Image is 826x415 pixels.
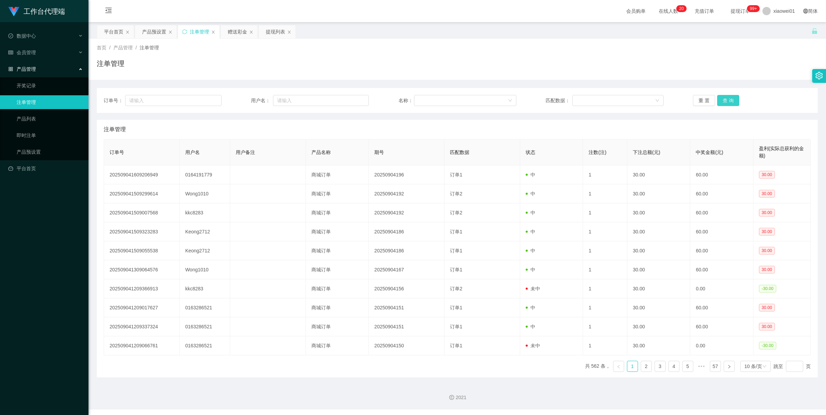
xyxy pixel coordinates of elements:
i: 图标: sync [182,29,187,34]
span: 注单管理 [140,45,159,50]
input: 请输入 [125,95,222,106]
td: 30.00 [627,279,690,298]
span: 用户备注 [236,149,255,155]
td: 60.00 [690,260,753,279]
span: 中 [526,267,535,272]
td: 0163286521 [180,317,230,336]
div: 注单管理 [190,25,209,38]
span: 会员管理 [8,50,36,55]
span: 中 [526,172,535,177]
td: Keong2712 [180,241,230,260]
i: 图标: down [762,364,767,369]
div: 产品预设置 [142,25,166,38]
td: 202509041209017627 [104,298,180,317]
a: 即时注单 [17,128,83,142]
span: 充值订单 [691,9,717,13]
td: 30.00 [627,222,690,241]
li: 共 562 条， [585,361,610,372]
img: logo.9652507e.png [8,7,19,17]
div: 平台首页 [104,25,123,38]
td: 60.00 [690,317,753,336]
span: 订单1 [450,267,462,272]
td: 60.00 [690,298,753,317]
span: 中 [526,248,535,253]
td: 商城订单 [306,336,369,355]
i: 图标: down [508,98,512,103]
td: 20250904167 [369,260,444,279]
a: 图标: dashboard平台首页 [8,162,83,175]
span: 30.00 [759,266,775,273]
span: 中 [526,191,535,196]
span: 订单2 [450,191,462,196]
a: 57 [710,361,721,371]
a: 产品列表 [17,112,83,126]
i: 图标: close [287,30,291,34]
td: 商城订单 [306,184,369,203]
li: 下一页 [724,361,735,372]
td: 商城订单 [306,260,369,279]
li: 4 [668,361,679,372]
i: 图标: unlock [811,28,818,34]
i: 图标: menu-fold [97,0,120,22]
span: 中 [526,210,535,215]
span: -30.00 [759,342,776,349]
div: 2021 [94,394,820,401]
td: 20250904151 [369,298,444,317]
td: 商城订单 [306,241,369,260]
div: 跳至 页 [773,361,811,372]
span: 订单1 [450,343,462,348]
div: 赠送彩金 [228,25,247,38]
td: 202509041209066761 [104,336,180,355]
a: 1 [627,361,638,371]
i: 图标: close [249,30,253,34]
span: 30.00 [759,247,775,254]
i: 图标: copyright [449,395,454,400]
button: 查 询 [717,95,739,106]
td: 商城订单 [306,317,369,336]
td: 商城订单 [306,279,369,298]
span: 30.00 [759,171,775,178]
td: 60.00 [690,241,753,260]
span: 未中 [526,343,540,348]
td: 30.00 [627,298,690,317]
i: 图标: global [803,9,808,13]
sup: 1075 [747,5,760,12]
td: 1 [583,203,627,222]
td: 0163286521 [180,298,230,317]
sup: 20 [676,5,686,12]
span: 提现订单 [727,9,753,13]
span: 期号 [374,149,384,155]
td: 0.00 [690,279,753,298]
td: 1 [583,222,627,241]
a: 3 [655,361,665,371]
li: 上一页 [613,361,624,372]
a: 4 [669,361,679,371]
a: 2 [641,361,651,371]
span: / [135,45,137,50]
span: ••• [696,361,707,372]
td: Wong1010 [180,184,230,203]
span: 在线人数 [655,9,682,13]
td: 1 [583,165,627,184]
td: 30.00 [627,336,690,355]
td: 20250904150 [369,336,444,355]
td: 30.00 [627,203,690,222]
span: 订单1 [450,324,462,329]
span: 订单号 [110,149,124,155]
span: -30.00 [759,285,776,292]
i: 图标: table [8,50,13,55]
a: 产品预设置 [17,145,83,159]
span: 中奖金额(元) [696,149,723,155]
td: 202509041509055538 [104,241,180,260]
p: 2 [679,5,682,12]
span: 注单管理 [104,125,126,134]
td: 30.00 [627,260,690,279]
i: 图标: close [168,30,172,34]
span: 名称： [398,97,414,104]
i: 图标: down [655,98,659,103]
i: 图标: right [727,365,731,369]
div: 提现列表 [266,25,285,38]
i: 图标: left [617,365,621,369]
span: / [109,45,111,50]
